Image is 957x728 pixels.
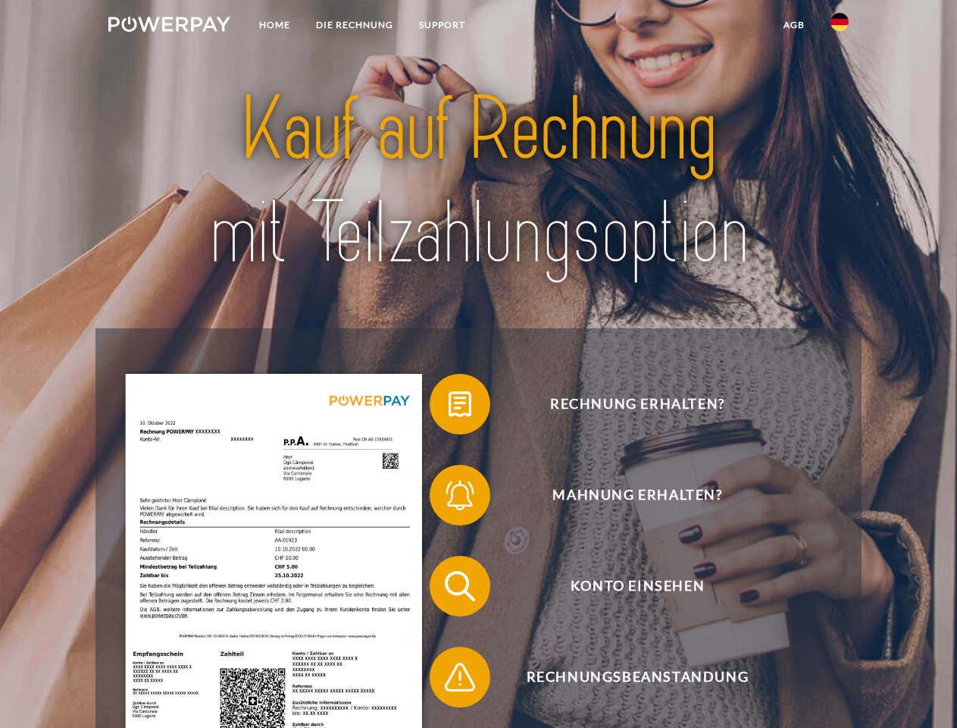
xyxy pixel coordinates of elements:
img: logo-powerpay-white.svg [108,17,230,32]
img: qb_bell.svg [441,476,479,514]
span: Rechnungsbeanstandung [452,647,823,708]
span: Konto einsehen [452,556,823,617]
button: Mahnung erhalten? [430,465,824,526]
a: Home [246,11,303,39]
span: Rechnung erhalten? [452,374,823,435]
button: Rechnungsbeanstandung [430,647,824,708]
button: Konto einsehen [430,556,824,617]
img: qb_warning.svg [441,658,479,696]
img: de [830,13,849,31]
img: title-powerpay_de.svg [145,73,812,290]
a: SUPPORT [406,11,478,39]
img: qb_search.svg [441,567,479,605]
img: qb_bill.svg [441,385,479,423]
a: agb [771,11,818,39]
a: DIE RECHNUNG [303,11,406,39]
button: Rechnung erhalten? [430,374,824,435]
span: Mahnung erhalten? [452,465,823,526]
